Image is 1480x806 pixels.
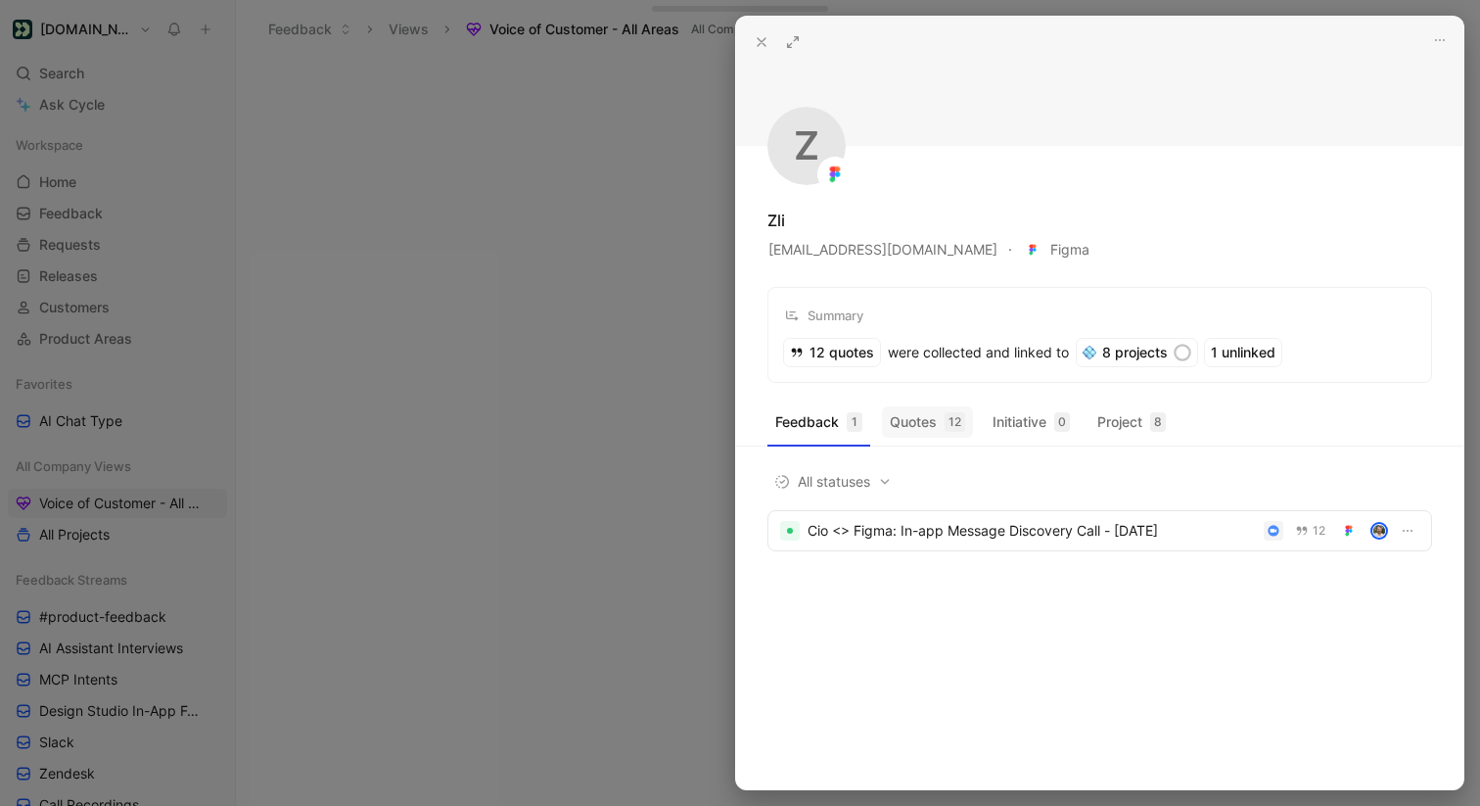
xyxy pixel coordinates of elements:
div: 1 [847,412,862,432]
button: [EMAIL_ADDRESS][DOMAIN_NAME] [767,237,998,262]
button: Project [1089,406,1174,438]
span: 12 [1313,525,1325,537]
span: Figma [1023,238,1089,261]
a: Cio <> Figma: In-app Message Discovery Call - [DATE]12avatar [767,510,1432,551]
div: Zli [767,209,785,232]
button: logoFigma [1022,236,1090,263]
div: 12 quotes [784,339,880,366]
button: Quotes [882,406,973,438]
img: figma.com [1339,521,1359,541]
button: All statuses [767,469,899,495]
img: avatar [1372,524,1386,538]
div: Summary [784,304,863,327]
div: 8 [1150,412,1166,432]
div: were collected and linked to [784,339,1069,366]
div: 1 unlinked [1205,339,1281,366]
span: All statuses [774,470,892,494]
div: 12 [945,412,965,432]
div: Cio <> Figma: In-app Message Discovery Call - [DATE] [808,519,1256,543]
div: Z [767,107,846,185]
button: Feedback [767,406,870,438]
div: 8 projects [1077,339,1197,366]
button: Initiative [985,406,1078,438]
span: [EMAIL_ADDRESS][DOMAIN_NAME] [768,238,997,261]
img: 💠 [1083,346,1096,359]
img: logo [1023,240,1042,260]
button: logoFigma [1022,237,1090,262]
button: 12 [1291,520,1329,542]
div: 0 [1054,412,1070,432]
img: logo [820,160,850,189]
